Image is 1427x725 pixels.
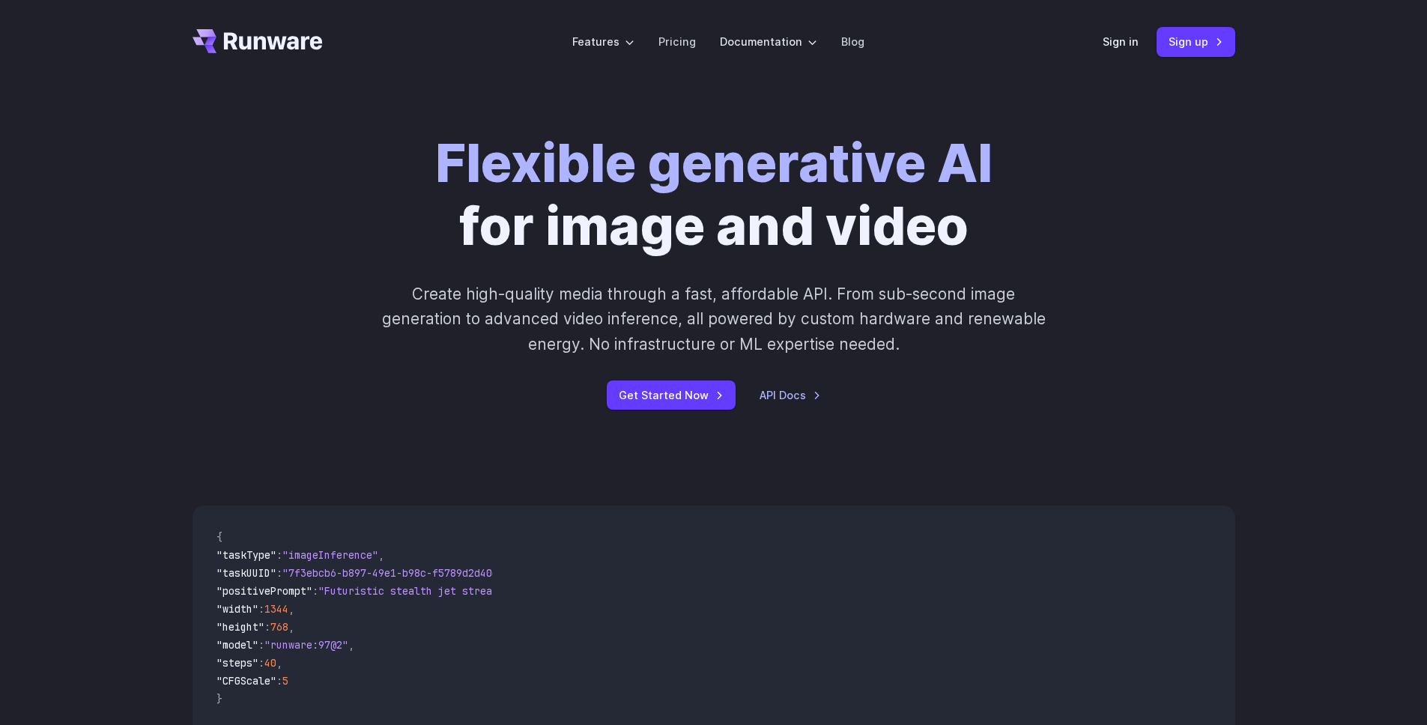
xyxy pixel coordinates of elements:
[258,656,264,670] span: :
[276,566,282,580] span: :
[216,620,264,634] span: "height"
[658,33,696,50] a: Pricing
[193,29,323,53] a: Go to /
[378,548,384,562] span: ,
[760,386,821,404] a: API Docs
[276,674,282,688] span: :
[435,132,993,258] h1: for image and video
[216,656,258,670] span: "steps"
[216,548,276,562] span: "taskType"
[270,620,288,634] span: 768
[282,674,288,688] span: 5
[841,33,864,50] a: Blog
[435,131,993,195] strong: Flexible generative AI
[216,602,258,616] span: "width"
[216,692,222,706] span: }
[288,602,294,616] span: ,
[258,638,264,652] span: :
[216,566,276,580] span: "taskUUID"
[720,33,817,50] label: Documentation
[282,548,378,562] span: "imageInference"
[264,602,288,616] span: 1344
[216,638,258,652] span: "model"
[258,602,264,616] span: :
[216,584,312,598] span: "positivePrompt"
[1103,33,1139,50] a: Sign in
[288,620,294,634] span: ,
[282,566,510,580] span: "7f3ebcb6-b897-49e1-b98c-f5789d2d40d7"
[276,656,282,670] span: ,
[380,282,1047,357] p: Create high-quality media through a fast, affordable API. From sub-second image generation to adv...
[607,380,736,410] a: Get Started Now
[348,638,354,652] span: ,
[264,620,270,634] span: :
[264,638,348,652] span: "runware:97@2"
[264,656,276,670] span: 40
[216,674,276,688] span: "CFGScale"
[1157,27,1235,56] a: Sign up
[216,530,222,544] span: {
[572,33,634,50] label: Features
[312,584,318,598] span: :
[276,548,282,562] span: :
[318,584,864,598] span: "Futuristic stealth jet streaking through a neon-lit cityscape with glowing purple exhaust"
